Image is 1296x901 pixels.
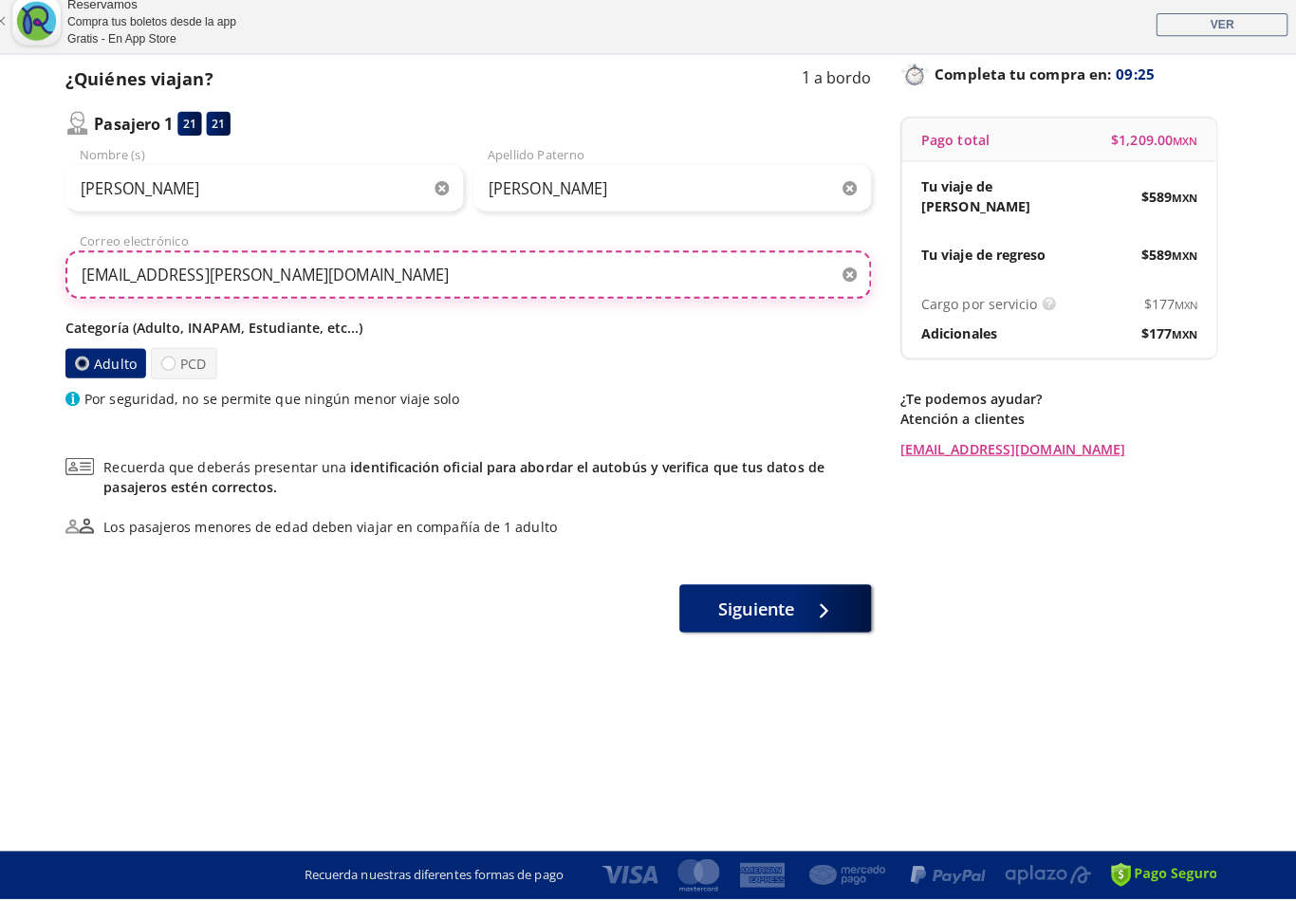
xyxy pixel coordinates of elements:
[1142,254,1198,274] span: $ 589
[904,72,1217,99] p: Completa tu compra en :
[904,396,1217,416] p: ¿Te podemos ayudar?
[107,123,185,146] p: Pasajero 1
[1173,200,1198,214] small: MXN
[925,254,1048,274] p: Tu viaje de regreso
[1173,258,1198,272] small: MXN
[79,78,225,103] p: ¿Quiénes viajan?
[98,396,469,416] p: Por seguridad, no se permite que ningún menor viaje solo
[117,465,829,503] a: identificación oficial para abordar el autobús y verifica que tus datos de pasajeros estén correc...
[81,43,248,60] div: Gratis - En App Store
[79,175,472,222] input: Nombre (s)
[315,868,571,887] p: Recuerda nuestras diferentes formas de pago
[81,8,248,27] div: Reservamos
[1113,140,1198,160] span: $ 1,209.00
[1174,144,1198,158] small: MXN
[904,416,1217,436] p: Atención a clientes
[1118,75,1156,97] span: 09:25
[1145,303,1198,322] span: $ 177
[9,28,20,39] a: Cerrar
[163,356,229,387] label: PCD
[1186,791,1277,882] iframe: Messagebird Livechat Widget
[925,332,1000,352] p: Adicionales
[117,523,565,542] div: Los pasajeros menores de edad deben viajar en compañía de 1 adulto
[806,78,876,103] p: 1 a bordo
[1157,26,1287,48] a: VER
[79,260,876,307] input: Correo electrónico
[190,122,213,146] div: 21
[1142,196,1198,216] span: $ 589
[218,122,242,146] div: 21
[904,446,1217,466] a: [EMAIL_ADDRESS][DOMAIN_NAME]
[79,326,876,346] p: Categoría (Adulto, INAPAM, Estudiante, etc...)
[925,186,1062,226] p: Tu viaje de [PERSON_NAME]
[925,140,992,160] p: Pago total
[79,357,158,386] label: Adulto
[925,303,1040,322] p: Cargo por servicio
[725,601,800,627] span: Siguiente
[81,26,248,43] div: Compra tus boletos desde la app
[117,464,876,504] span: Recuerda que deberás presentar una
[1176,306,1198,321] small: MXN
[1142,332,1198,352] span: $ 177
[1173,336,1198,350] small: MXN
[482,175,876,222] input: Apellido Paterno
[1211,30,1234,44] span: VER
[686,590,876,637] button: Siguiente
